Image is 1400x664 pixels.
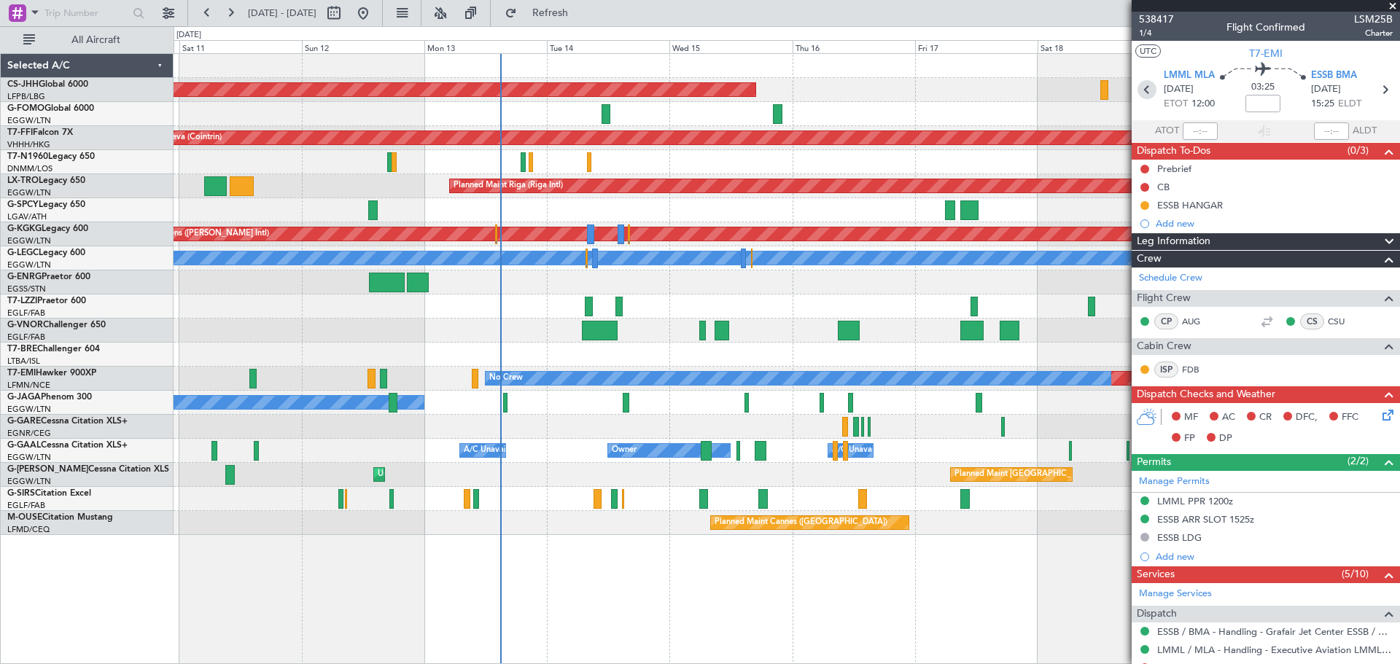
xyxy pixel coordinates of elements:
div: Thu 16 [793,40,915,53]
span: (0/3) [1347,143,1369,158]
span: CR [1259,410,1272,425]
span: Dispatch [1137,606,1177,622]
a: Manage Permits [1139,474,1210,489]
span: G-GAAL [7,441,41,450]
a: EGSS/STN [7,284,46,294]
span: G-GARE [7,417,41,426]
a: T7-LZZIPraetor 600 [7,297,86,305]
span: G-JAGA [7,393,41,402]
span: ALDT [1353,124,1377,138]
a: EGLF/FAB [7,500,45,511]
span: T7-FFI [7,128,33,137]
a: Schedule Crew [1139,271,1202,286]
a: G-GAALCessna Citation XLS+ [7,441,128,450]
div: Planned Maint Cannes ([GEOGRAPHIC_DATA]) [715,512,887,534]
span: G-KGKG [7,224,42,233]
button: Refresh [498,1,586,25]
a: G-GARECessna Citation XLS+ [7,417,128,426]
span: 15:25 [1311,97,1334,112]
span: G-ENRG [7,273,42,281]
span: G-SIRS [7,489,35,498]
span: (5/10) [1342,566,1369,582]
div: Prebrief [1157,163,1191,175]
span: Charter [1354,27,1393,39]
a: T7-N1960Legacy 650 [7,152,95,161]
span: Flight Crew [1137,290,1191,307]
div: Tue 14 [547,40,669,53]
span: Refresh [520,8,581,18]
div: LMML PPR 1200z [1157,495,1233,507]
a: G-JAGAPhenom 300 [7,393,92,402]
a: LMML / MLA - Handling - Executive Aviation LMML / MLA [1157,644,1393,656]
span: G-LEGC [7,249,39,257]
a: G-VNORChallenger 650 [7,321,106,329]
a: G-KGKGLegacy 600 [7,224,88,233]
div: ESSB HANGAR [1157,199,1223,211]
input: --:-- [1183,122,1218,140]
span: [DATE] - [DATE] [248,7,316,20]
a: DNMM/LOS [7,163,52,174]
a: ESSB / BMA - Handling - Grafair Jet Center ESSB / BMA [1157,625,1393,638]
a: LFMN/NCE [7,380,50,391]
a: T7-BREChallenger 604 [7,345,100,354]
a: EGGW/LTN [7,187,51,198]
span: CS-JHH [7,80,39,89]
span: T7-BRE [7,345,37,354]
a: G-[PERSON_NAME]Cessna Citation XLS [7,465,169,474]
a: G-ENRGPraetor 600 [7,273,90,281]
div: Sat 11 [179,40,302,53]
a: FDB [1182,363,1215,376]
span: Crew [1137,251,1162,267]
a: EGLF/FAB [7,308,45,319]
a: EGGW/LTN [7,115,51,126]
a: LFMD/CEQ [7,524,50,535]
span: G-VNOR [7,321,43,329]
span: Leg Information [1137,233,1210,250]
a: G-SIRSCitation Excel [7,489,91,498]
span: 1/4 [1139,27,1174,39]
a: G-SPCYLegacy 650 [7,200,85,209]
span: FP [1184,431,1195,446]
span: ESSB BMA [1311,69,1357,83]
span: Services [1137,566,1175,583]
span: AC [1222,410,1235,425]
button: UTC [1135,44,1161,58]
span: G-SPCY [7,200,39,209]
div: Unplanned Maint [GEOGRAPHIC_DATA] ([GEOGRAPHIC_DATA]) [378,464,618,485]
span: Dispatch To-Dos [1137,143,1210,160]
span: T7-N1960 [7,152,48,161]
span: MF [1184,410,1198,425]
span: ETOT [1164,97,1188,112]
span: M-OUSE [7,513,42,522]
span: DFC, [1296,410,1318,425]
a: Manage Services [1139,587,1212,601]
a: T7-FFIFalcon 7X [7,128,73,137]
a: EGGW/LTN [7,404,51,415]
div: Sat 18 [1038,40,1160,53]
span: LMML MLA [1164,69,1215,83]
a: EGGW/LTN [7,476,51,487]
div: Flight Confirmed [1226,20,1305,35]
div: CP [1154,313,1178,329]
span: T7-EMI [7,369,36,378]
div: ESSB ARR SLOT 1525z [1157,513,1254,526]
span: Cabin Crew [1137,338,1191,355]
span: T7-EMI [1249,46,1283,61]
span: Dispatch Checks and Weather [1137,386,1275,403]
div: Sun 12 [302,40,424,53]
span: T7-LZZI [7,297,37,305]
div: No Crew [489,367,523,389]
div: Wed 15 [669,40,792,53]
a: LTBA/ISL [7,356,40,367]
span: All Aircraft [38,35,154,45]
div: Owner [612,440,637,461]
span: [DATE] [1164,82,1194,97]
span: 03:25 [1251,80,1275,95]
div: Planned Maint [GEOGRAPHIC_DATA] ([GEOGRAPHIC_DATA]) [954,464,1184,485]
span: Permits [1137,454,1171,471]
a: M-OUSECitation Mustang [7,513,113,522]
div: Add new [1156,217,1393,230]
span: ATOT [1155,124,1179,138]
div: Mon 13 [424,40,547,53]
a: EGGW/LTN [7,452,51,463]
